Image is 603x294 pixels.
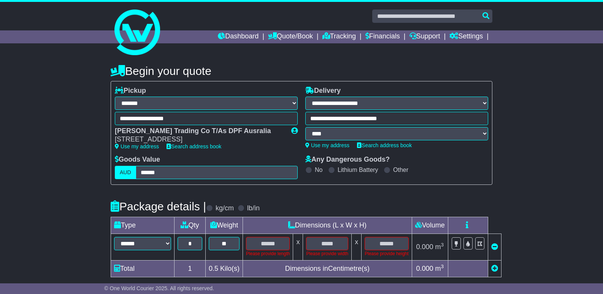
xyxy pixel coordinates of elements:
[167,143,221,149] a: Search address book
[352,234,362,260] td: x
[216,204,234,213] label: kg/cm
[305,87,341,95] label: Delivery
[412,217,448,234] td: Volume
[115,87,146,95] label: Pickup
[206,217,243,234] td: Weight
[293,234,303,260] td: x
[209,265,218,272] span: 0.5
[115,127,284,135] div: [PERSON_NAME] Trading Co T/As DPF Ausralia
[305,156,390,164] label: Any Dangerous Goods?
[322,30,356,43] a: Tracking
[365,250,408,257] div: Please provide height
[305,142,349,148] a: Use my address
[111,217,175,234] td: Type
[393,166,408,173] label: Other
[243,260,412,277] td: Dimensions in Centimetre(s)
[306,250,348,257] div: Please provide width
[416,265,433,272] span: 0.000
[416,243,433,251] span: 0.000
[243,217,412,234] td: Dimensions (L x W x H)
[218,30,259,43] a: Dashboard
[206,260,243,277] td: Kilo(s)
[115,156,160,164] label: Goods Value
[247,204,260,213] label: lb/in
[115,135,284,144] div: [STREET_ADDRESS]
[357,142,412,148] a: Search address book
[491,265,498,272] a: Add new item
[435,265,444,272] span: m
[441,242,444,248] sup: 3
[175,217,206,234] td: Qty
[111,65,492,77] h4: Begin your quote
[115,166,136,179] label: AUD
[115,143,159,149] a: Use my address
[338,166,378,173] label: Lithium Battery
[111,260,175,277] td: Total
[104,285,214,291] span: © One World Courier 2025. All rights reserved.
[246,250,290,257] div: Please provide length
[449,30,483,43] a: Settings
[268,30,313,43] a: Quote/Book
[491,243,498,251] a: Remove this item
[315,166,322,173] label: No
[365,30,400,43] a: Financials
[435,243,444,251] span: m
[441,264,444,269] sup: 3
[111,200,206,213] h4: Package details |
[409,30,440,43] a: Support
[175,260,206,277] td: 1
